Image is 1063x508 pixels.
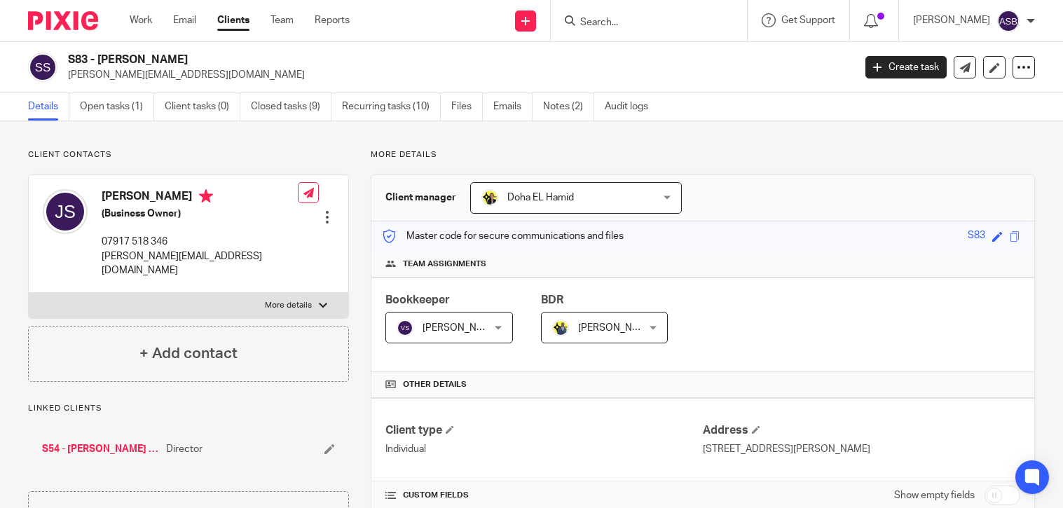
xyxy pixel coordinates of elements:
[865,56,947,78] a: Create task
[385,490,703,501] h4: CUSTOM FIELDS
[28,11,98,30] img: Pixie
[251,93,331,121] a: Closed tasks (9)
[968,228,985,245] div: S83
[102,207,298,221] h5: (Business Owner)
[385,294,450,306] span: Bookkeeper
[403,379,467,390] span: Other details
[451,93,483,121] a: Files
[493,93,533,121] a: Emails
[102,235,298,249] p: 07917 518 346
[403,259,486,270] span: Team assignments
[894,488,975,502] label: Show empty fields
[385,442,703,456] p: Individual
[28,149,349,160] p: Client contacts
[507,193,574,202] span: Doha EL Hamid
[102,249,298,278] p: [PERSON_NAME][EMAIL_ADDRESS][DOMAIN_NAME]
[605,93,659,121] a: Audit logs
[217,13,249,27] a: Clients
[913,13,990,27] p: [PERSON_NAME]
[42,442,159,456] a: S54 - [PERSON_NAME] LTD
[342,93,441,121] a: Recurring tasks (10)
[315,13,350,27] a: Reports
[139,343,238,364] h4: + Add contact
[166,442,203,456] span: Director
[385,191,456,205] h3: Client manager
[703,442,1020,456] p: [STREET_ADDRESS][PERSON_NAME]
[265,300,312,311] p: More details
[43,189,88,234] img: svg%3E
[423,323,500,333] span: [PERSON_NAME]
[397,320,413,336] img: svg%3E
[371,149,1035,160] p: More details
[543,93,594,121] a: Notes (2)
[382,229,624,243] p: Master code for secure communications and files
[997,10,1020,32] img: svg%3E
[80,93,154,121] a: Open tasks (1)
[102,189,298,207] h4: [PERSON_NAME]
[28,53,57,82] img: svg%3E
[385,423,703,438] h4: Client type
[199,189,213,203] i: Primary
[165,93,240,121] a: Client tasks (0)
[541,294,563,306] span: BDR
[28,403,349,414] p: Linked clients
[68,53,689,67] h2: S83 - [PERSON_NAME]
[578,323,655,333] span: [PERSON_NAME]
[130,13,152,27] a: Work
[781,15,835,25] span: Get Support
[579,17,705,29] input: Search
[270,13,294,27] a: Team
[28,93,69,121] a: Details
[481,189,498,206] img: Doha-Starbridge.jpg
[173,13,196,27] a: Email
[703,423,1020,438] h4: Address
[68,68,844,82] p: [PERSON_NAME][EMAIL_ADDRESS][DOMAIN_NAME]
[552,320,569,336] img: Dennis-Starbridge.jpg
